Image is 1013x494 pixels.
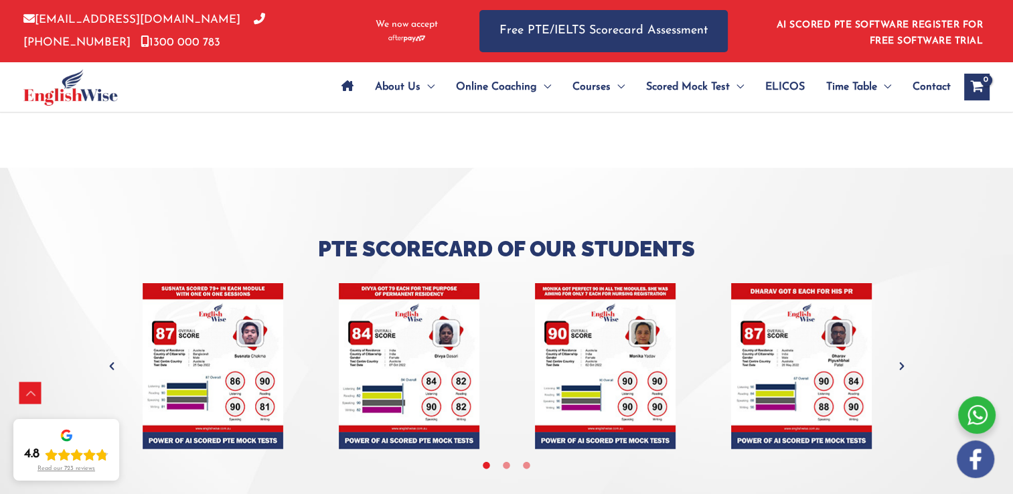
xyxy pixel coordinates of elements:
img: white-facebook.png [957,440,994,478]
a: [PHONE_NUMBER] [23,14,265,48]
a: About UsMenu Toggle [364,64,445,110]
img: s1 [143,283,283,449]
a: AI SCORED PTE SOFTWARE REGISTER FOR FREE SOFTWARE TRIAL [777,20,984,46]
button: Previous [105,359,119,373]
img: cropped-ew-logo [23,69,118,106]
img: Afterpay-Logo [388,35,425,42]
a: Contact [902,64,951,110]
img: s2 [339,283,479,449]
span: Scored Mock Test [646,64,730,110]
span: We now accept [376,18,438,31]
span: About Us [375,64,420,110]
span: Menu Toggle [611,64,625,110]
img: s3 [535,283,676,449]
a: CoursesMenu Toggle [562,64,635,110]
aside: Header Widget 1 [769,9,990,53]
span: ELICOS [765,64,805,110]
div: 4.8 [24,446,40,463]
h3: Pte Scorecard of Our Students [115,235,899,263]
span: Time Table [826,64,877,110]
div: Rating: 4.8 out of 5 [24,446,108,463]
nav: Site Navigation: Main Menu [331,64,951,110]
span: Menu Toggle [420,64,435,110]
a: Scored Mock TestMenu Toggle [635,64,755,110]
span: Online Coaching [456,64,537,110]
a: View Shopping Cart, empty [964,74,990,100]
div: Read our 723 reviews [37,465,95,473]
span: Menu Toggle [877,64,891,110]
a: Time TableMenu Toggle [815,64,902,110]
a: 1300 000 783 [141,37,220,48]
span: Menu Toggle [537,64,551,110]
a: Free PTE/IELTS Scorecard Assessment [479,10,728,52]
a: Online CoachingMenu Toggle [445,64,562,110]
img: s4 [731,283,872,449]
a: ELICOS [755,64,815,110]
a: [EMAIL_ADDRESS][DOMAIN_NAME] [23,14,240,25]
button: Next [895,359,909,373]
span: Courses [572,64,611,110]
span: Contact [913,64,951,110]
span: Menu Toggle [730,64,744,110]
